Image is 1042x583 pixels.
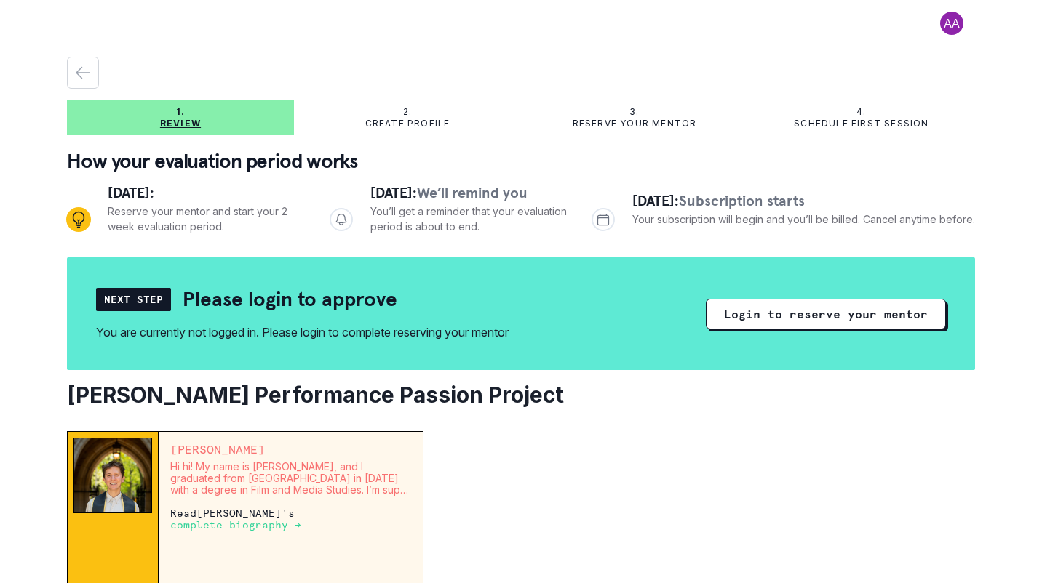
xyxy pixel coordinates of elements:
button: Login to reserve your mentor [706,299,946,329]
span: [DATE]: [108,183,154,202]
p: [PERSON_NAME] [170,443,411,455]
p: Hi hi! My name is [PERSON_NAME], and I graduated from [GEOGRAPHIC_DATA] in [DATE] with a degree i... [170,461,411,496]
div: Next Step [96,288,171,311]
a: complete biography → [170,518,301,531]
div: Progress [67,182,975,257]
h2: Please login to approve [183,286,397,312]
span: We’ll remind you [417,183,528,202]
p: Your subscription will begin and you’ll be billed. Cancel anytime before. [632,212,975,227]
button: profile picture [928,12,975,35]
p: 2. [403,106,412,118]
p: Create profile [365,118,450,129]
img: Mentor Image [73,438,152,513]
p: Review [160,118,201,129]
p: 4. [856,106,866,118]
p: 1. [176,106,185,118]
span: [DATE]: [632,191,679,210]
div: You are currently not logged in. Please login to complete reserving your mentor [96,323,509,341]
p: Reserve your mentor [573,118,697,129]
p: You’ll get a reminder that your evaluation period is about to end. [370,204,569,234]
p: Schedule first session [794,118,928,129]
p: Read [PERSON_NAME] 's [170,507,411,531]
span: Subscription starts [679,191,805,210]
p: How your evaluation period works [67,147,975,176]
span: [DATE]: [370,183,417,202]
p: Reserve your mentor and start your 2 week evaluation period. [108,204,306,234]
p: 3. [629,106,639,118]
h2: [PERSON_NAME] Performance Passion Project [67,382,975,408]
